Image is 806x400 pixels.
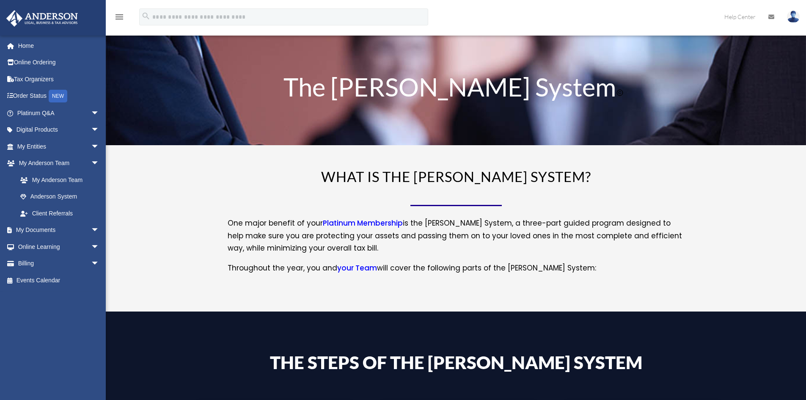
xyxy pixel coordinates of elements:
[91,105,108,122] span: arrow_drop_down
[6,238,112,255] a: Online Learningarrow_drop_down
[12,188,108,205] a: Anderson System
[787,11,800,23] img: User Pic
[6,272,112,289] a: Events Calendar
[6,155,112,172] a: My Anderson Teamarrow_drop_down
[6,121,112,138] a: Digital Productsarrow_drop_down
[321,168,591,185] span: WHAT IS THE [PERSON_NAME] SYSTEM?
[337,263,377,277] a: your Team
[91,255,108,273] span: arrow_drop_down
[141,11,151,21] i: search
[228,353,685,375] h4: The Steps of the [PERSON_NAME] System
[49,90,67,102] div: NEW
[6,138,112,155] a: My Entitiesarrow_drop_down
[6,37,112,54] a: Home
[114,12,124,22] i: menu
[91,238,108,256] span: arrow_drop_down
[6,222,112,239] a: My Documentsarrow_drop_down
[114,15,124,22] a: menu
[6,255,112,272] a: Billingarrow_drop_down
[6,54,112,71] a: Online Ordering
[228,262,685,275] p: Throughout the year, you and will cover the following parts of the [PERSON_NAME] System:
[4,10,80,27] img: Anderson Advisors Platinum Portal
[6,71,112,88] a: Tax Organizers
[12,171,112,188] a: My Anderson Team
[228,74,685,104] h1: The [PERSON_NAME] System
[91,155,108,172] span: arrow_drop_down
[323,218,403,232] a: Platinum Membership
[228,217,685,262] p: One major benefit of your is the [PERSON_NAME] System, a three-part guided program designed to he...
[6,105,112,121] a: Platinum Q&Aarrow_drop_down
[91,222,108,239] span: arrow_drop_down
[6,88,112,105] a: Order StatusNEW
[12,205,112,222] a: Client Referrals
[91,138,108,155] span: arrow_drop_down
[91,121,108,139] span: arrow_drop_down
